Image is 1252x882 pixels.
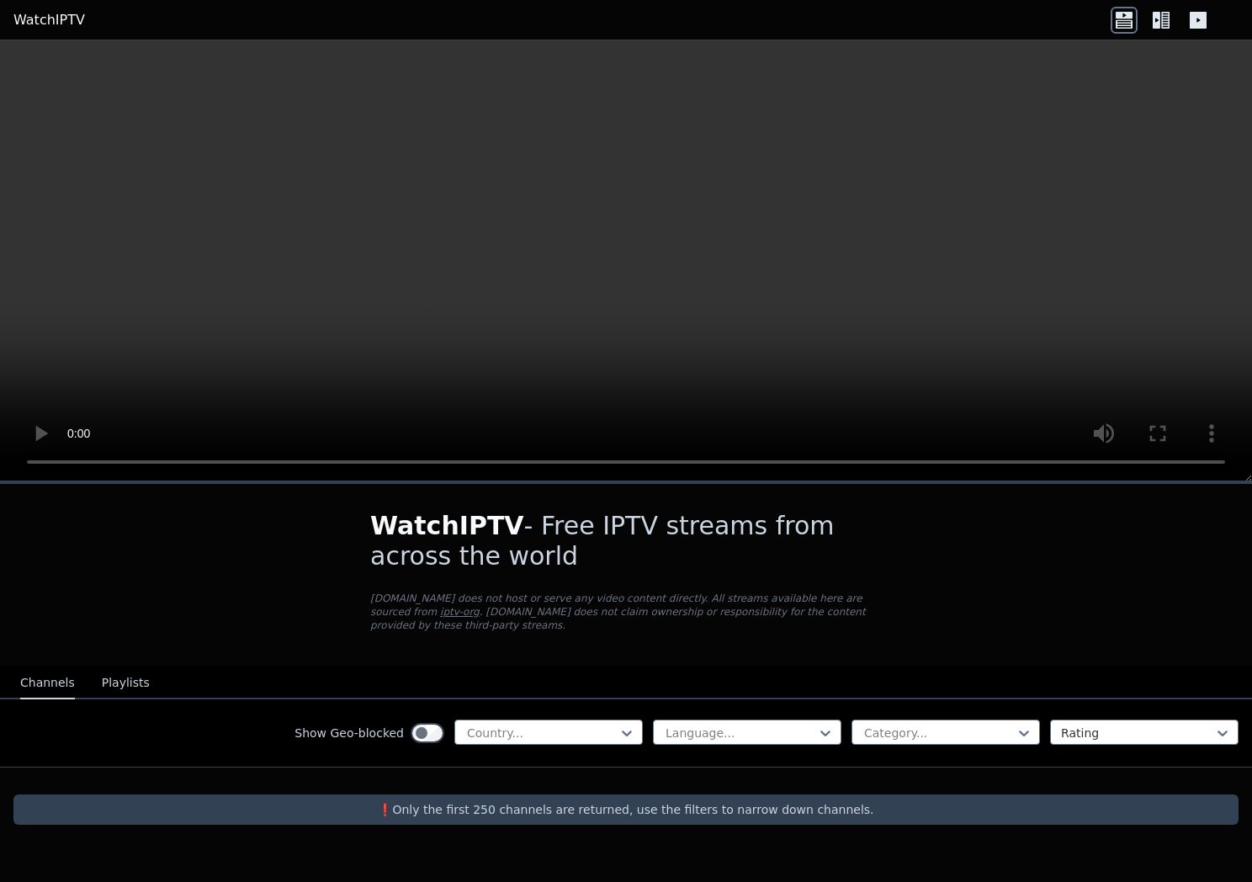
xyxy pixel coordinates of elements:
h1: - Free IPTV streams from across the world [370,511,882,571]
span: WatchIPTV [370,511,524,540]
button: Playlists [102,667,150,699]
p: ❗️Only the first 250 channels are returned, use the filters to narrow down channels. [20,801,1232,818]
button: Channels [20,667,75,699]
p: [DOMAIN_NAME] does not host or serve any video content directly. All streams available here are s... [370,592,882,632]
a: WatchIPTV [13,10,85,30]
label: Show Geo-blocked [294,725,404,741]
a: iptv-org [440,606,480,618]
